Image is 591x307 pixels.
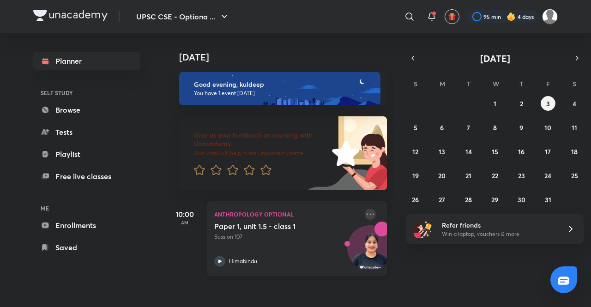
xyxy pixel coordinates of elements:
[438,171,446,180] abbr: October 20, 2025
[408,168,423,183] button: October 19, 2025
[461,168,476,183] button: October 21, 2025
[33,52,140,70] a: Planner
[442,220,555,230] h6: Refer friends
[434,120,449,135] button: October 6, 2025
[440,123,444,132] abbr: October 6, 2025
[544,123,551,132] abbr: October 10, 2025
[33,216,140,235] a: Enrollments
[166,220,203,225] p: AM
[414,220,432,238] img: referral
[571,147,578,156] abbr: October 18, 2025
[194,80,372,89] h6: Good evening, kuldeep
[439,147,445,156] abbr: October 13, 2025
[519,79,523,88] abbr: Thursday
[573,99,576,108] abbr: October 4, 2025
[573,79,576,88] abbr: Saturday
[194,150,329,157] p: Your word will help make Unacademy better
[448,12,456,21] img: avatar
[493,79,499,88] abbr: Wednesday
[412,171,419,180] abbr: October 19, 2025
[33,85,140,101] h6: SELF STUDY
[434,192,449,207] button: October 27, 2025
[488,168,502,183] button: October 22, 2025
[179,52,396,63] h4: [DATE]
[491,195,498,204] abbr: October 29, 2025
[494,99,496,108] abbr: October 1, 2025
[440,79,445,88] abbr: Monday
[572,123,577,132] abbr: October 11, 2025
[434,144,449,159] button: October 13, 2025
[541,120,555,135] button: October 10, 2025
[541,144,555,159] button: October 17, 2025
[179,72,380,105] img: evening
[488,120,502,135] button: October 8, 2025
[567,120,582,135] button: October 11, 2025
[542,9,558,24] img: kuldeep Ahir
[514,120,529,135] button: October 9, 2025
[414,79,417,88] abbr: Sunday
[408,192,423,207] button: October 26, 2025
[518,147,525,156] abbr: October 16, 2025
[546,79,550,88] abbr: Friday
[131,7,235,26] button: UPSC CSE - Optiona ...
[465,195,472,204] abbr: October 28, 2025
[214,233,359,241] p: Session 107
[33,10,108,21] img: Company Logo
[465,147,472,156] abbr: October 14, 2025
[445,9,459,24] button: avatar
[567,96,582,111] button: October 4, 2025
[439,195,445,204] abbr: October 27, 2025
[571,171,578,180] abbr: October 25, 2025
[33,101,140,119] a: Browse
[412,147,418,156] abbr: October 12, 2025
[567,144,582,159] button: October 18, 2025
[301,116,387,190] img: feedback_image
[488,96,502,111] button: October 1, 2025
[442,230,555,238] p: Win a laptop, vouchers & more
[492,171,498,180] abbr: October 22, 2025
[467,123,470,132] abbr: October 7, 2025
[493,123,497,132] abbr: October 8, 2025
[33,238,140,257] a: Saved
[33,123,140,141] a: Tests
[229,257,257,265] p: Himabindu
[541,96,555,111] button: October 3, 2025
[214,209,359,220] p: Anthropology Optional
[545,147,551,156] abbr: October 17, 2025
[419,52,571,65] button: [DATE]
[507,12,516,21] img: streak
[546,99,550,108] abbr: October 3, 2025
[514,96,529,111] button: October 2, 2025
[434,168,449,183] button: October 20, 2025
[514,168,529,183] button: October 23, 2025
[544,171,551,180] abbr: October 24, 2025
[488,144,502,159] button: October 15, 2025
[414,123,417,132] abbr: October 5, 2025
[348,230,392,275] img: Avatar
[514,144,529,159] button: October 16, 2025
[488,192,502,207] button: October 29, 2025
[465,171,471,180] abbr: October 21, 2025
[519,123,523,132] abbr: October 9, 2025
[33,200,140,216] h6: ME
[518,195,525,204] abbr: October 30, 2025
[567,168,582,183] button: October 25, 2025
[545,195,551,204] abbr: October 31, 2025
[520,99,523,108] abbr: October 2, 2025
[166,209,203,220] h5: 10:00
[194,131,329,148] h6: Give us your feedback on learning with Unacademy
[518,171,525,180] abbr: October 23, 2025
[214,222,329,231] h5: Paper 1, unit 1.5 - class 1
[541,168,555,183] button: October 24, 2025
[33,167,140,186] a: Free live classes
[480,52,510,65] span: [DATE]
[514,192,529,207] button: October 30, 2025
[194,90,372,97] p: You have 1 event [DATE]
[541,192,555,207] button: October 31, 2025
[492,147,498,156] abbr: October 15, 2025
[461,120,476,135] button: October 7, 2025
[461,192,476,207] button: October 28, 2025
[408,144,423,159] button: October 12, 2025
[412,195,419,204] abbr: October 26, 2025
[467,79,470,88] abbr: Tuesday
